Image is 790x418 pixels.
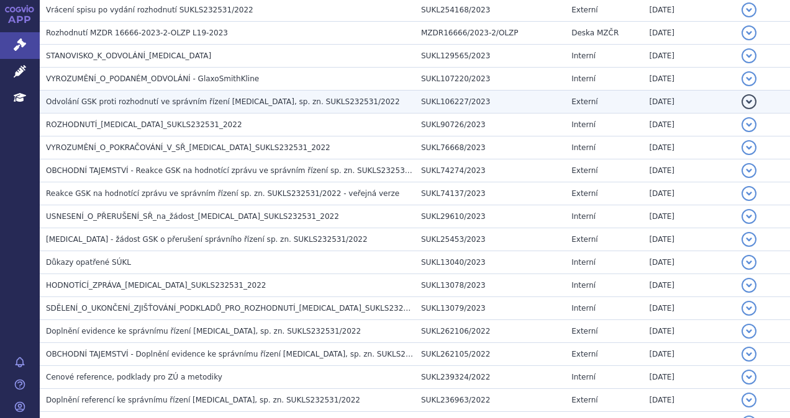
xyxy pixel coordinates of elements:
[46,6,253,14] span: Vrácení spisu po vydání rozhodnutí SUKLS232531/2022
[742,278,756,293] button: detail
[643,205,735,228] td: [DATE]
[643,228,735,251] td: [DATE]
[46,281,266,290] span: HODNOTÍCÍ_ZPRÁVA_JEMPERLI_SUKLS232531_2022
[643,159,735,182] td: [DATE]
[415,251,565,274] td: SUKL13040/2023
[415,274,565,297] td: SUKL13078/2023
[571,6,597,14] span: Externí
[415,159,565,182] td: SUKL74274/2023
[571,304,596,313] span: Interní
[415,91,565,113] td: SUKL106227/2023
[742,140,756,155] button: detail
[46,120,242,129] span: ROZHODNUTÍ_JEMPERLI_SUKLS232531_2022
[415,366,565,389] td: SUKL239324/2022
[415,22,565,45] td: MZDR16666/2023-2/OLZP
[46,373,222,381] span: Cenové reference, podklady pro ZÚ a metodiky
[643,320,735,343] td: [DATE]
[415,205,565,228] td: SUKL29610/2023
[46,51,211,60] span: STANOVISKO_K_ODVOLÁNÍ_JEMPERLI
[415,68,565,91] td: SUKL107220/2023
[571,350,597,358] span: Externí
[742,163,756,178] button: detail
[643,343,735,366] td: [DATE]
[571,189,597,198] span: Externí
[46,97,400,106] span: Odvolání GSK proti rozhodnutí ve správním řízení Jemperli, sp. zn. SUKLS232531/2022
[742,48,756,63] button: detail
[415,320,565,343] td: SUKL262106/2022
[415,182,565,205] td: SUKL74137/2023
[571,373,596,381] span: Interní
[415,228,565,251] td: SUKL25453/2023
[742,117,756,132] button: detail
[571,235,597,244] span: Externí
[742,25,756,40] button: detail
[46,258,131,267] span: Důkazy opatřené SÚKL
[46,350,451,358] span: OBCHODNÍ TAJEMSTVÍ - Doplnění evidence ke správnímu řízení Jemperli, sp. zn. SUKLS232531/2022
[643,45,735,68] td: [DATE]
[742,209,756,224] button: detail
[415,113,565,136] td: SUKL90726/2023
[415,45,565,68] td: SUKL129565/2023
[46,327,361,336] span: Doplnění evidence ke správnímu řízení Jemperli, sp. zn. SUKLS232531/2022
[742,2,756,17] button: detail
[742,255,756,270] button: detail
[742,324,756,339] button: detail
[46,212,339,221] span: USNESENÍ_O_PŘERUŠENÍ_SŘ_na_žádost_JEMPERLI_SUKLS232531_2022
[571,327,597,336] span: Externí
[46,189,399,198] span: Reakce GSK na hodnotící zprávu ve správním řízení sp. zn. SUKLS232531/2022 - veřejná verze
[742,94,756,109] button: detail
[46,143,330,152] span: VYROZUMĚNÍ_O_POKRAČOVÁNÍ_V_SŘ_JEMPERLI_SUKLS232531_2022
[571,74,596,83] span: Interní
[571,120,596,129] span: Interní
[742,370,756,385] button: detail
[571,212,596,221] span: Interní
[46,396,360,404] span: Doplnění referencí ke správnímu řízení Jemperli, sp. zn. SUKLS232531/2022
[643,389,735,412] td: [DATE]
[571,396,597,404] span: Externí
[643,91,735,113] td: [DATE]
[571,166,597,175] span: Externí
[571,143,596,152] span: Interní
[46,235,368,244] span: Jemperli - žádost GSK o přerušení správního řízení sp. zn. SUKLS232531/2022
[415,343,565,366] td: SUKL262105/2022
[571,51,596,60] span: Interní
[643,113,735,136] td: [DATE]
[742,301,756,316] button: detail
[742,347,756,362] button: detail
[643,22,735,45] td: [DATE]
[643,274,735,297] td: [DATE]
[415,389,565,412] td: SUKL236963/2022
[643,68,735,91] td: [DATE]
[571,29,619,37] span: Deska MZČR
[742,393,756,407] button: detail
[46,29,228,37] span: Rozhodnutí MZDR 16666-2023-2-OLZP L19-2023
[46,74,259,83] span: VYROZUMĚNÍ_O_PODANÉM_ODVOLÁNÍ - GlaxoSmithKline
[46,304,440,313] span: SDĚLENÍ_O_UKONČENÍ_ZJIŠŤOVÁNÍ_PODKLADŮ_PRO_ROZHODNUTÍ_JEMPERLI_SUKLS232531_2022
[643,297,735,320] td: [DATE]
[46,166,521,175] span: OBCHODNÍ TAJEMSTVÍ - Reakce GSK na hodnotící zprávu ve správním řízení sp. zn. SUKLS232531/2022 -...
[571,258,596,267] span: Interní
[643,182,735,205] td: [DATE]
[415,297,565,320] td: SUKL13079/2023
[742,71,756,86] button: detail
[643,136,735,159] td: [DATE]
[571,97,597,106] span: Externí
[571,281,596,290] span: Interní
[643,366,735,389] td: [DATE]
[415,136,565,159] td: SUKL76668/2023
[742,232,756,247] button: detail
[643,251,735,274] td: [DATE]
[742,186,756,201] button: detail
